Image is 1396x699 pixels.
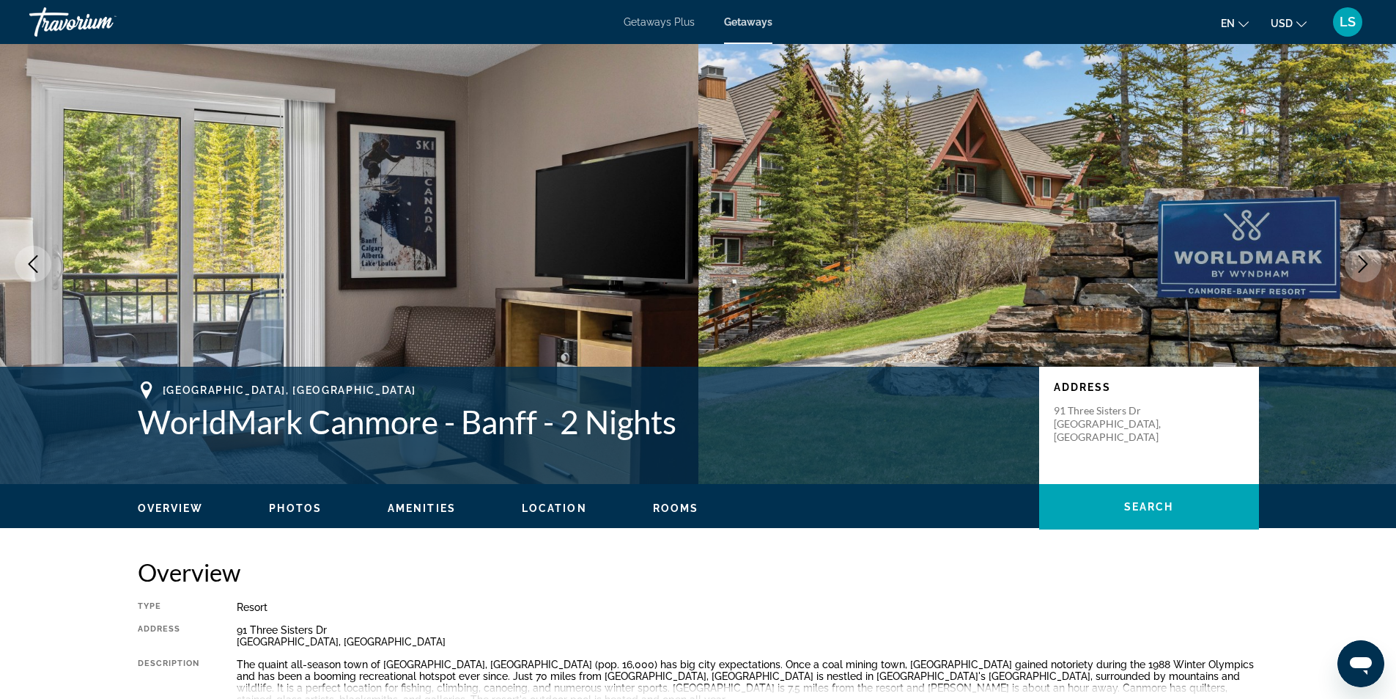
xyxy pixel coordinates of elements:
[388,502,456,514] span: Amenities
[138,403,1024,441] h1: WorldMark Canmore - Banff - 2 Nights
[653,502,699,515] button: Rooms
[138,502,204,514] span: Overview
[269,502,322,515] button: Photos
[237,601,1259,613] div: Resort
[138,601,200,613] div: Type
[138,624,200,648] div: Address
[522,502,587,514] span: Location
[1221,12,1249,34] button: Change language
[1054,381,1244,393] p: Address
[388,502,456,515] button: Amenities
[163,384,416,396] span: [GEOGRAPHIC_DATA], [GEOGRAPHIC_DATA]
[624,16,695,28] a: Getaways Plus
[29,3,176,41] a: Travorium
[1329,7,1367,37] button: User Menu
[522,502,587,515] button: Location
[1124,501,1174,513] span: Search
[1221,18,1235,29] span: en
[1054,404,1171,444] p: 91 Three Sisters Dr [GEOGRAPHIC_DATA], [GEOGRAPHIC_DATA]
[15,246,51,282] button: Previous image
[653,502,699,514] span: Rooms
[138,557,1259,587] h2: Overview
[138,502,204,515] button: Overview
[1337,640,1384,687] iframe: Button to launch messaging window
[1345,246,1381,282] button: Next image
[237,624,1259,648] div: 91 Three Sisters Dr [GEOGRAPHIC_DATA], [GEOGRAPHIC_DATA]
[1271,18,1293,29] span: USD
[1271,12,1307,34] button: Change currency
[1039,484,1259,530] button: Search
[269,502,322,514] span: Photos
[1340,15,1356,29] span: LS
[724,16,772,28] a: Getaways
